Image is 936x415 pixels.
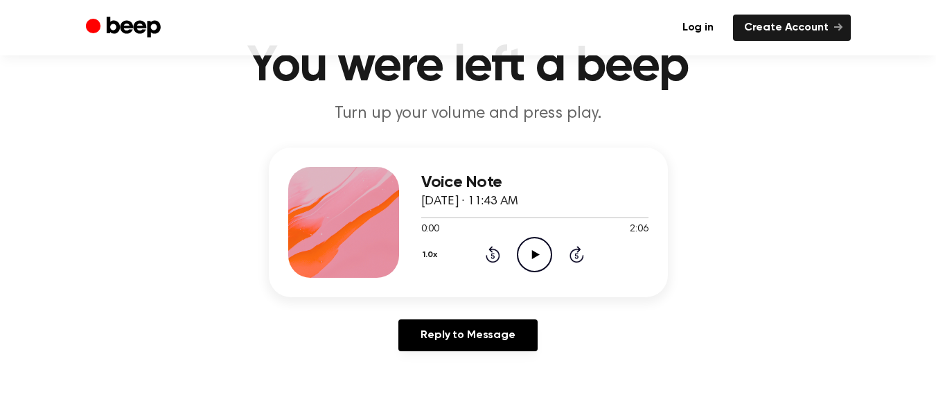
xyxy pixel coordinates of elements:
span: 0:00 [421,222,439,237]
span: 2:06 [630,222,648,237]
a: Log in [671,15,725,41]
h1: You were left a beep [114,42,823,91]
button: 1.0x [421,243,443,267]
h3: Voice Note [421,173,648,192]
span: [DATE] · 11:43 AM [421,195,518,208]
p: Turn up your volume and press play. [202,103,734,125]
a: Beep [86,15,164,42]
a: Create Account [733,15,851,41]
a: Reply to Message [398,319,537,351]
